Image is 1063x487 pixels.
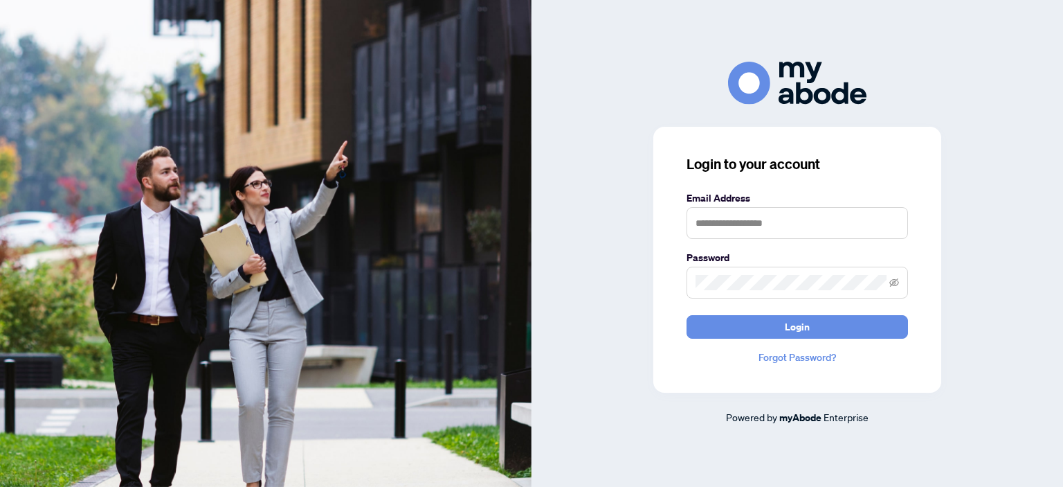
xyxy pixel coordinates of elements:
[824,411,869,423] span: Enterprise
[687,315,908,339] button: Login
[687,250,908,265] label: Password
[889,278,899,287] span: eye-invisible
[687,154,908,174] h3: Login to your account
[728,62,866,104] img: ma-logo
[785,316,810,338] span: Login
[779,410,821,425] a: myAbode
[726,411,777,423] span: Powered by
[687,191,908,206] label: Email Address
[687,350,908,365] a: Forgot Password?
